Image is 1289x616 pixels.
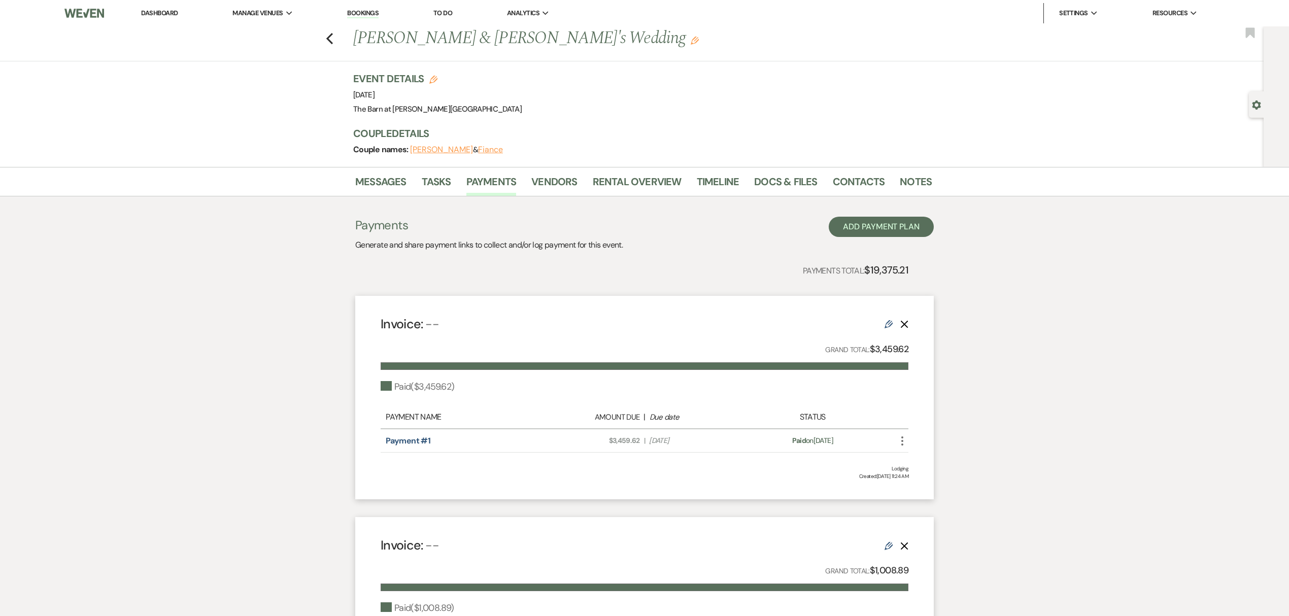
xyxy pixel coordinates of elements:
[410,146,473,154] button: [PERSON_NAME]
[141,9,178,17] a: Dashboard
[410,145,503,155] span: &
[355,217,623,234] h3: Payments
[353,90,375,100] span: [DATE]
[353,72,522,86] h3: Event Details
[546,412,639,423] div: Amount Due
[386,411,541,423] div: Payment Name
[870,343,908,355] strong: $3,459.62
[386,435,430,446] a: Payment #1
[355,174,406,196] a: Messages
[381,465,908,472] div: Lodging
[433,9,452,17] a: To Do
[353,126,922,141] h3: Couple Details
[644,435,645,446] span: |
[422,174,451,196] a: Tasks
[649,435,742,446] span: [DATE]
[507,8,539,18] span: Analytics
[541,411,748,423] div: |
[232,8,283,18] span: Manage Venues
[825,342,908,357] p: Grand Total:
[381,315,439,333] h4: Invoice:
[864,263,908,277] strong: $19,375.21
[355,238,623,252] p: Generate and share payment links to collect and/or log payment for this event.
[381,601,454,615] div: Paid ( $1,008.89 )
[748,411,877,423] div: Status
[547,435,640,446] span: $3,459.62
[353,104,522,114] span: The Barn at [PERSON_NAME][GEOGRAPHIC_DATA]
[697,174,739,196] a: Timeline
[1252,99,1261,109] button: Open lead details
[691,36,699,45] button: Edit
[353,144,410,155] span: Couple names:
[900,174,932,196] a: Notes
[754,174,817,196] a: Docs & Files
[593,174,682,196] a: Rental Overview
[829,217,934,237] button: Add Payment Plan
[425,316,439,332] span: --
[870,564,908,576] strong: $1,008.89
[833,174,885,196] a: Contacts
[425,537,439,554] span: --
[381,536,439,554] h4: Invoice:
[381,472,908,480] span: Created: [DATE] 11:24 AM
[381,380,454,394] div: Paid ( $3,459.62 )
[64,3,104,24] img: Weven Logo
[825,563,908,578] p: Grand Total:
[353,26,808,51] h1: [PERSON_NAME] & [PERSON_NAME]'s Wedding
[748,435,877,446] div: on [DATE]
[347,9,379,18] a: Bookings
[650,412,743,423] div: Due date
[478,146,503,154] button: Fiance
[531,174,577,196] a: Vendors
[1059,8,1088,18] span: Settings
[792,436,806,445] span: Paid
[1152,8,1188,18] span: Resources
[466,174,517,196] a: Payments
[803,262,908,278] p: Payments Total:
